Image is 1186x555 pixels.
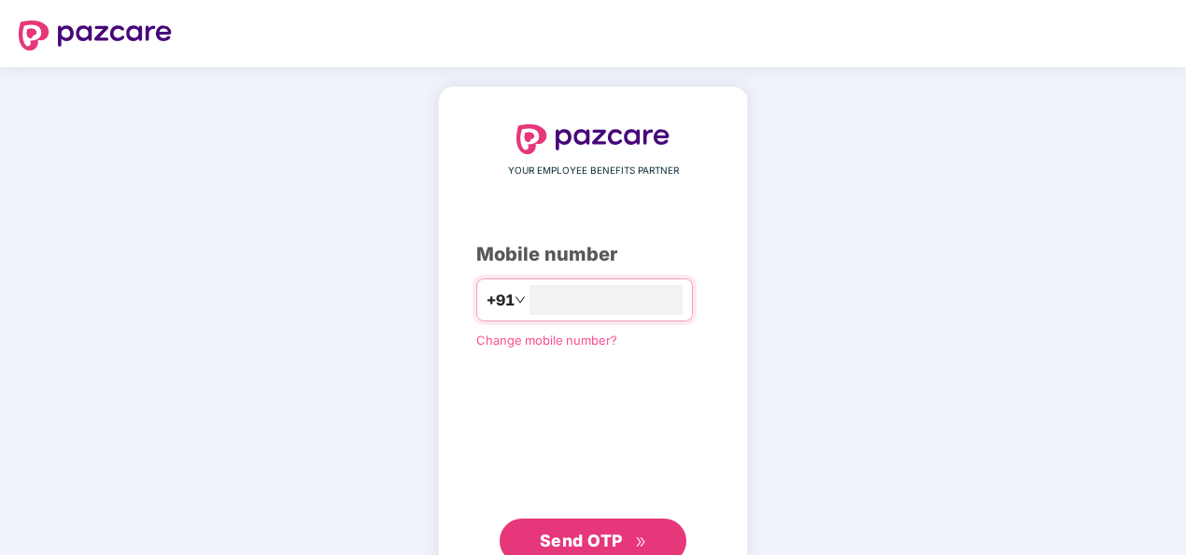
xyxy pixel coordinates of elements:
span: Send OTP [540,531,623,550]
img: logo [516,124,670,154]
span: double-right [635,536,647,548]
img: logo [19,21,172,50]
span: YOUR EMPLOYEE BENEFITS PARTNER [508,164,679,178]
div: Mobile number [476,240,710,269]
span: +91 [487,289,515,312]
span: down [515,294,526,306]
a: Change mobile number? [476,333,617,348]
